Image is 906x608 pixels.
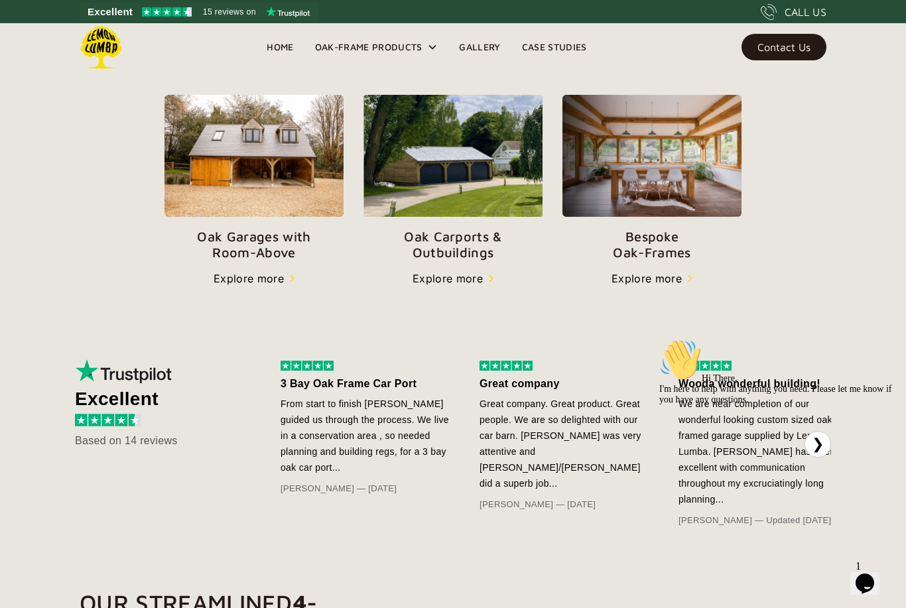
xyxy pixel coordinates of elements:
p: Bespoke Oak-Frames [562,229,742,261]
div: From start to finish [PERSON_NAME] guided us through the process. We live in a conservation area ... [281,396,453,475]
img: 5 stars [480,361,533,371]
span: 15 reviews on [203,4,256,20]
a: Explore more [413,271,493,286]
div: Great company. Great product. Great people. We are so delighted with our car barn. [PERSON_NAME] ... [480,396,652,491]
img: Trustpilot 4.5 stars [142,7,192,17]
div: 👋Hi There,I'm here to help with anything you need. Please let me know if you have any questions. [5,5,244,72]
span: Hi There, I'm here to help with anything you need. Please let me know if you have any questions. [5,40,238,71]
a: See Lemon Lumba reviews on Trustpilot [80,3,319,21]
p: Oak Garages with Room-Above [164,229,344,261]
a: Contact Us [742,34,826,60]
img: 5 stars [281,361,334,371]
div: Explore more [413,271,483,286]
div: [PERSON_NAME] — [DATE] [281,481,453,497]
a: Explore more [214,271,294,286]
a: Case Studies [511,37,598,57]
div: Explore more [214,271,284,286]
a: Oak Carports &Outbuildings [363,95,543,261]
div: Excellent [75,391,241,407]
div: Oak-Frame Products [304,23,449,71]
div: CALL US [785,4,826,20]
a: Gallery [448,37,511,57]
img: 4.5 stars [75,414,141,426]
a: Home [256,37,304,57]
div: Great company [480,376,652,392]
iframe: chat widget [850,555,893,595]
a: Oak Garages withRoom-Above [164,95,344,261]
p: Oak Carports & Outbuildings [363,229,543,261]
img: Trustpilot [75,359,174,383]
div: Oak-Frame Products [315,39,422,55]
div: Explore more [612,271,682,286]
img: Trustpilot logo [266,7,310,17]
a: BespokeOak-Frames [562,95,742,261]
iframe: chat widget [654,334,893,548]
div: Based on 14 reviews [75,433,241,449]
div: Contact Us [757,42,810,52]
div: 3 Bay Oak Frame Car Port [281,376,453,392]
span: Excellent [88,4,133,20]
div: [PERSON_NAME] — [DATE] [480,497,652,513]
img: :wave: [5,5,48,48]
a: CALL US [761,4,826,20]
a: Explore more [612,271,692,286]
